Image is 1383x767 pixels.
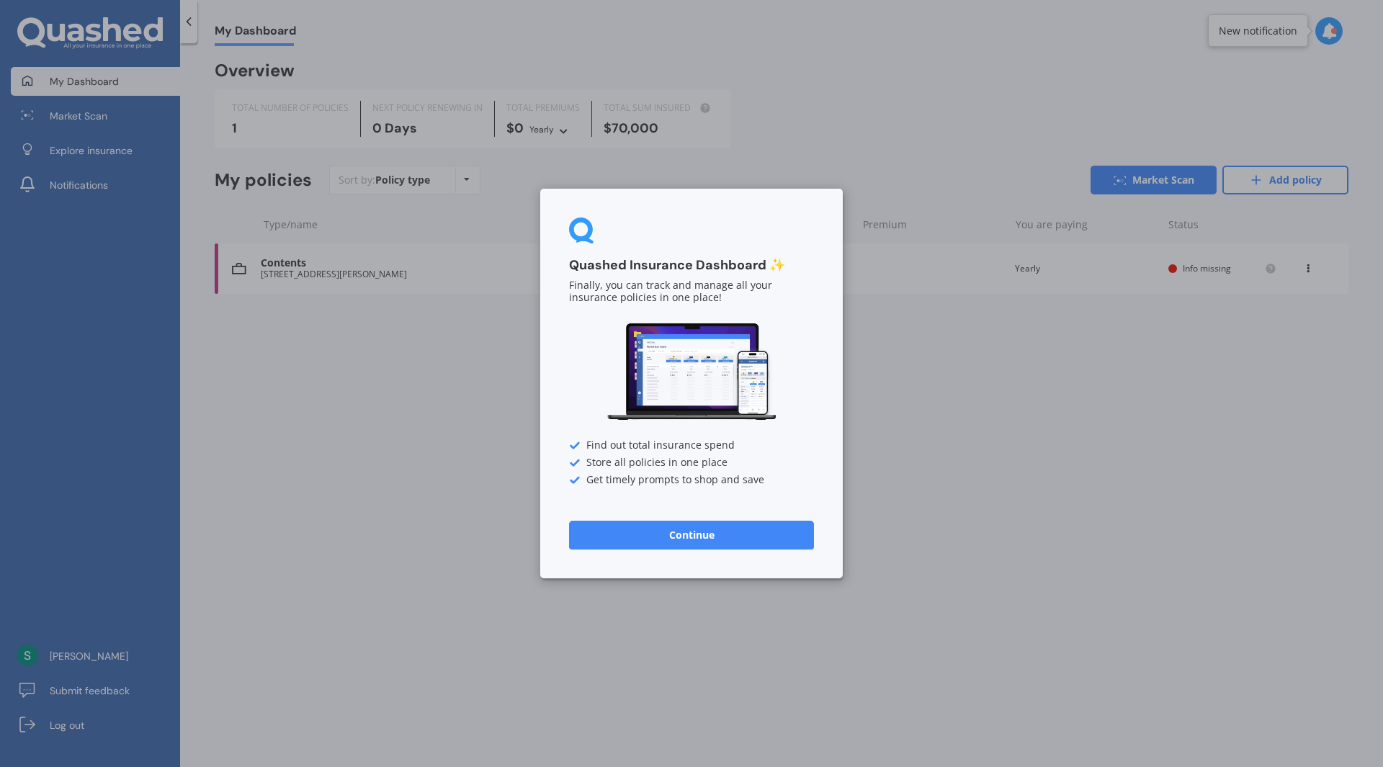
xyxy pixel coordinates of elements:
h3: Quashed Insurance Dashboard ✨ [569,257,814,274]
button: Continue [569,521,814,550]
p: Finally, you can track and manage all your insurance policies in one place! [569,280,814,305]
div: Store all policies in one place [569,457,814,469]
div: Get timely prompts to shop and save [569,475,814,486]
div: Find out total insurance spend [569,440,814,452]
img: Dashboard [605,321,778,423]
